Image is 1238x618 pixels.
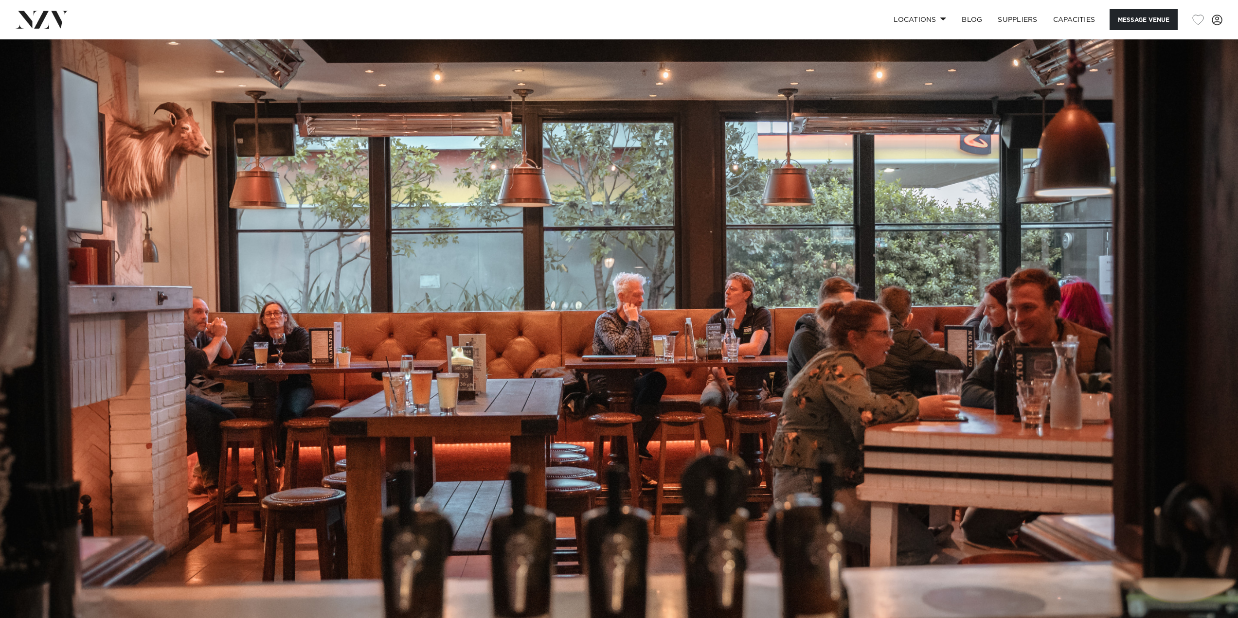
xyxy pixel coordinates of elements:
[1110,9,1178,30] button: Message Venue
[886,9,954,30] a: Locations
[954,9,990,30] a: BLOG
[16,11,69,28] img: nzv-logo.png
[1045,9,1103,30] a: Capacities
[990,9,1045,30] a: SUPPLIERS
